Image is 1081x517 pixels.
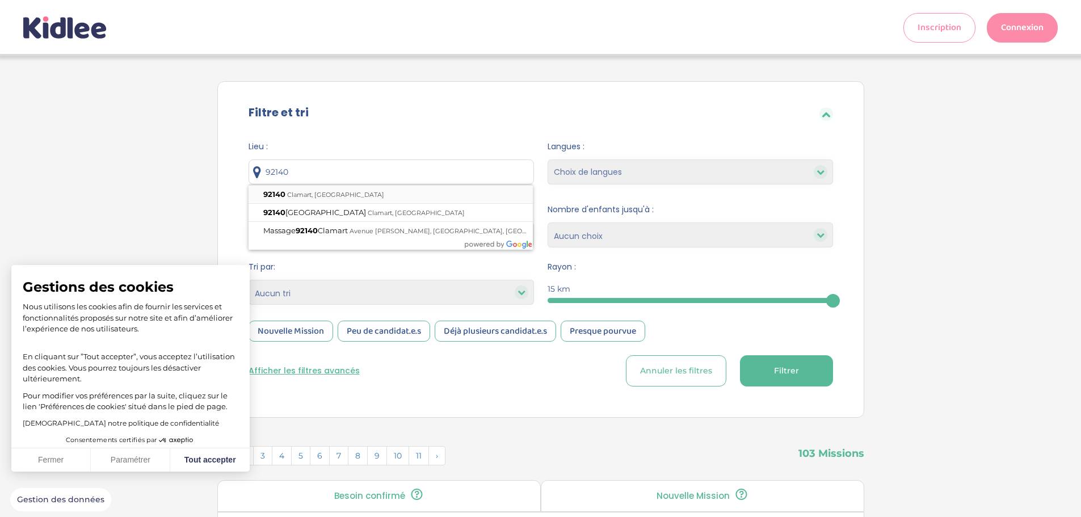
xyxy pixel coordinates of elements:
[66,437,157,443] span: Consentements certifiés par
[350,227,575,235] span: Avenue [PERSON_NAME], [GEOGRAPHIC_DATA], [GEOGRAPHIC_DATA]
[23,279,238,296] span: Gestions des cookies
[23,419,219,427] a: [DEMOGRAPHIC_DATA] notre politique de confidentialité
[11,448,91,472] button: Fermer
[348,446,368,465] span: 8
[263,208,368,217] span: [GEOGRAPHIC_DATA]
[903,13,975,43] a: Inscription
[428,446,445,465] span: Suivant »
[548,141,833,153] span: Langues :
[548,283,570,295] span: 15 km
[435,321,556,342] div: Déjà plusieurs candidat.e.s
[10,488,111,512] button: Fermer le widget sans consentement
[657,491,730,501] p: Nouvelle Mission
[386,446,409,465] span: 10
[561,321,645,342] div: Presque pourvue
[159,423,193,457] svg: Axeptio
[310,446,330,465] span: 6
[23,341,238,385] p: En cliquant sur ”Tout accepter”, vous acceptez l’utilisation des cookies. Vous pourrez toujours l...
[249,141,534,153] span: Lieu :
[368,209,465,217] span: Clamart, [GEOGRAPHIC_DATA]
[291,446,310,465] span: 5
[367,446,387,465] span: 9
[338,321,430,342] div: Peu de candidat.e.s
[249,321,333,342] div: Nouvelle Mission
[774,365,799,377] span: Filtrer
[249,261,534,273] span: Tri par:
[626,355,726,386] button: Annuler les filtres
[987,13,1058,43] a: Connexion
[249,159,534,184] input: Ville ou code postale
[60,433,201,448] button: Consentements certifiés par
[329,446,348,465] span: 7
[263,226,350,235] span: Massage Clamart
[409,446,429,465] span: 11
[263,208,285,217] span: 92140
[272,446,292,465] span: 4
[170,448,250,472] button: Tout accepter
[334,491,405,501] p: Besoin confirmé
[253,446,272,465] span: 3
[263,190,285,199] span: 92140
[798,435,864,461] span: 103 Missions
[287,191,384,199] span: Clamart, [GEOGRAPHIC_DATA]
[740,355,833,386] button: Filtrer
[548,204,833,216] span: Nombre d'enfants jusqu'à :
[23,390,238,413] p: Pour modifier vos préférences par la suite, cliquez sur le lien 'Préférences de cookies' situé da...
[249,104,309,121] label: Filtre et tri
[23,301,238,335] p: Nous utilisons les cookies afin de fournir les services et fonctionnalités proposés sur notre sit...
[91,448,170,472] button: Paramétrer
[249,365,360,377] button: Afficher les filtres avancés
[17,495,104,505] span: Gestion des données
[640,365,712,377] span: Annuler les filtres
[296,226,318,235] span: 92140
[548,261,833,273] span: Rayon :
